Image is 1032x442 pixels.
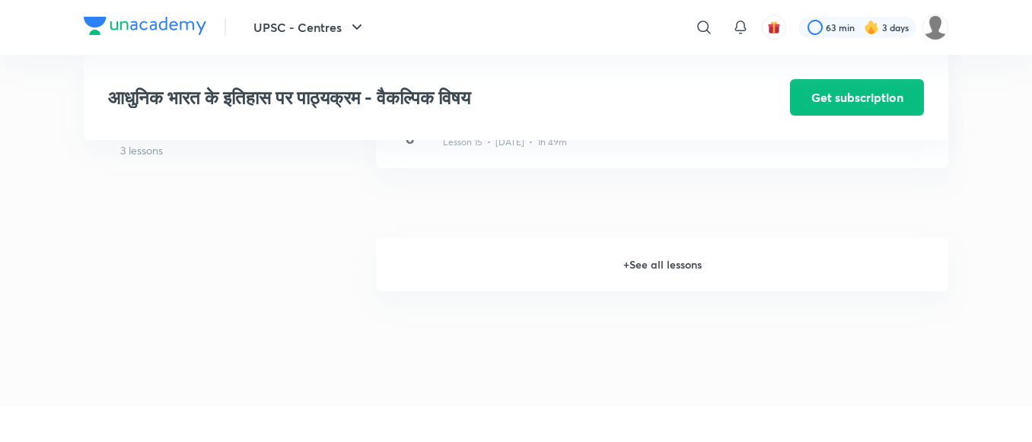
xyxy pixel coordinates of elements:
button: Get subscription [790,79,924,116]
h3: आधुनिक भारत के इतिहास पर पाठ्यक्रम - वैकल्पिक विषय [108,87,704,109]
h6: + See all lessons [376,238,948,291]
img: streak [864,20,879,35]
button: avatar [762,15,786,40]
button: UPSC - Centres [244,12,375,43]
a: Feb8आधुनिक [GEOGRAPHIC_DATA] : Class 15Lesson 15 • [DATE] • 1h 49m [376,95,948,186]
img: avatar [767,21,781,34]
img: Company Logo [84,17,206,35]
a: Company Logo [84,17,206,39]
p: Lesson 15 • [DATE] • 1h 49m [443,135,567,149]
img: amit tripathi [922,14,948,40]
p: 3 lessons [120,142,364,158]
